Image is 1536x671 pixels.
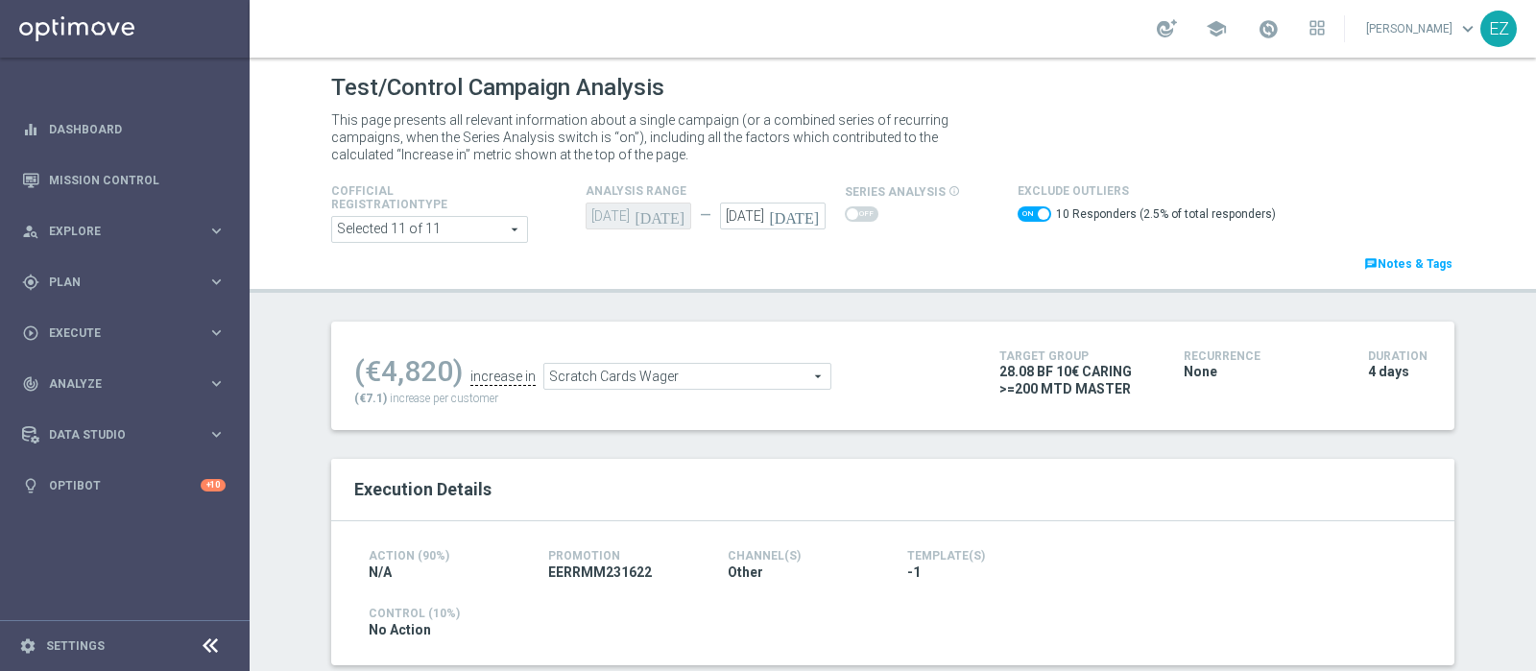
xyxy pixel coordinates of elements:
span: school [1206,18,1227,39]
div: Explore [22,223,207,240]
span: Data Studio [49,429,207,441]
div: +10 [201,479,226,491]
p: This page presents all relevant information about a single campaign (or a combined series of recu... [331,111,974,163]
i: keyboard_arrow_right [207,324,226,342]
span: -1 [907,563,921,581]
i: person_search [22,223,39,240]
span: Analyze [49,378,207,390]
div: increase in [470,369,536,386]
i: info_outline [948,185,960,197]
div: Data Studio [22,426,207,443]
i: track_changes [22,375,39,393]
span: EERRMM231622 [548,563,652,581]
div: Analyze [22,375,207,393]
a: Settings [46,640,105,652]
div: Execute [22,324,207,342]
a: chatNotes & Tags [1362,253,1454,275]
i: [DATE] [769,203,826,224]
span: Execution Details [354,479,492,499]
div: Optibot [22,460,226,511]
h4: Action (90%) [369,549,519,563]
h4: Cofficial Registrationtype [331,184,494,211]
i: keyboard_arrow_right [207,222,226,240]
i: settings [19,637,36,655]
label: 10 Responders (2.5% of total responders) [1056,206,1276,223]
span: Expert Online Expert Retail Master Online Master Retail Other and 6 more [332,217,527,242]
a: Dashboard [49,104,226,155]
h4: Exclude Outliers [1018,184,1276,198]
i: chat [1364,257,1378,271]
button: gps_fixed Plan keyboard_arrow_right [21,275,227,290]
div: Dashboard [22,104,226,155]
span: 28.08 BF 10€ CARING >=200 MTD MASTER [999,363,1155,397]
i: lightbulb [22,477,39,494]
span: N/A [369,563,392,581]
h4: Control (10%) [369,607,1417,620]
h4: Template(s) [907,549,1417,563]
i: keyboard_arrow_right [207,425,226,443]
i: [DATE] [635,203,691,224]
span: increase per customer [390,392,498,405]
span: Other [728,563,763,581]
h1: Test/Control Campaign Analysis [331,74,664,102]
button: lightbulb Optibot +10 [21,478,227,493]
span: series analysis [845,185,946,199]
span: 4 days [1368,363,1409,380]
span: No Action [369,621,431,638]
h4: Recurrence [1184,349,1339,363]
div: EZ [1480,11,1517,47]
div: — [691,207,720,224]
h4: Channel(s) [728,549,878,563]
span: (€7.1) [354,392,387,405]
span: keyboard_arrow_down [1457,18,1478,39]
button: person_search Explore keyboard_arrow_right [21,224,227,239]
h4: Promotion [548,549,699,563]
h4: Target Group [999,349,1155,363]
button: Data Studio keyboard_arrow_right [21,427,227,443]
button: Mission Control [21,173,227,188]
div: (€4,820) [354,354,463,389]
h4: analysis range [586,184,845,198]
i: equalizer [22,121,39,138]
input: Select Date [720,203,826,229]
span: Execute [49,327,207,339]
div: Plan [22,274,207,291]
i: gps_fixed [22,274,39,291]
a: Optibot [49,460,201,511]
a: [PERSON_NAME]keyboard_arrow_down [1364,14,1480,43]
span: None [1184,363,1217,380]
button: equalizer Dashboard [21,122,227,137]
span: Explore [49,226,207,237]
span: Plan [49,276,207,288]
i: keyboard_arrow_right [207,374,226,393]
div: Mission Control [22,155,226,205]
i: keyboard_arrow_right [207,273,226,291]
i: play_circle_outline [22,324,39,342]
a: Mission Control [49,155,226,205]
h4: Duration [1368,349,1431,363]
button: track_changes Analyze keyboard_arrow_right [21,376,227,392]
button: play_circle_outline Execute keyboard_arrow_right [21,325,227,341]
